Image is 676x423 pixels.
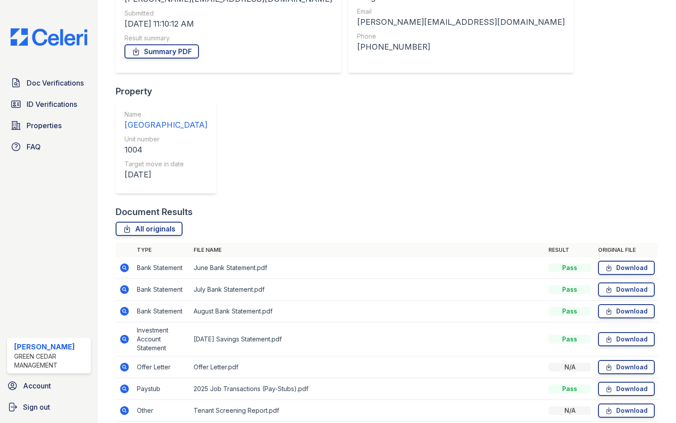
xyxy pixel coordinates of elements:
[598,403,655,418] a: Download
[27,120,62,131] span: Properties
[548,363,591,372] div: N/A
[190,378,545,400] td: 2025 Job Transactions (Pay-Stubs).pdf
[548,406,591,415] div: N/A
[7,117,91,134] a: Properties
[27,141,41,152] span: FAQ
[357,32,565,41] div: Phone
[14,352,87,370] div: Green Cedar Management
[133,356,190,378] td: Offer Letter
[548,285,591,294] div: Pass
[190,301,545,322] td: August Bank Statement.pdf
[116,206,193,218] div: Document Results
[124,119,207,131] div: [GEOGRAPHIC_DATA]
[133,322,190,356] td: Investment Account Statement
[357,16,565,28] div: [PERSON_NAME][EMAIL_ADDRESS][DOMAIN_NAME]
[7,138,91,156] a: FAQ
[190,322,545,356] td: [DATE] Savings Statement.pdf
[594,243,658,257] th: Original file
[124,110,207,131] a: Name [GEOGRAPHIC_DATA]
[14,341,87,352] div: [PERSON_NAME]
[23,402,50,412] span: Sign out
[548,335,591,344] div: Pass
[133,243,190,257] th: Type
[190,279,545,301] td: July Bank Statement.pdf
[116,85,223,98] div: Property
[124,44,199,59] a: Summary PDF
[7,74,91,92] a: Doc Verifications
[4,28,94,46] img: CE_Logo_Blue-a8612792a0a2168367f1c8372b55b34899dd931a85d93a1a3d3e32e68fde9ad4.png
[190,400,545,422] td: Tenant Screening Report.pdf
[133,400,190,422] td: Other
[598,360,655,374] a: Download
[545,243,594,257] th: Result
[23,380,51,391] span: Account
[7,95,91,113] a: ID Verifications
[124,18,332,30] div: [DATE] 11:10:12 AM
[27,78,84,88] span: Doc Verifications
[116,222,183,236] a: All originals
[4,377,94,395] a: Account
[124,110,207,119] div: Name
[548,263,591,272] div: Pass
[190,356,545,378] td: Offer Letter.pdf
[133,378,190,400] td: Paystub
[4,398,94,416] a: Sign out
[124,9,332,18] div: Submitted
[357,41,565,53] div: [PHONE_NUMBER]
[190,257,545,279] td: June Bank Statement.pdf
[124,144,207,156] div: 1004
[598,304,655,318] a: Download
[598,332,655,346] a: Download
[133,301,190,322] td: Bank Statement
[548,307,591,316] div: Pass
[133,257,190,279] td: Bank Statement
[27,99,77,110] span: ID Verifications
[124,34,332,43] div: Result summary
[357,7,565,16] div: Email
[598,261,655,275] a: Download
[124,168,207,181] div: [DATE]
[548,384,591,393] div: Pass
[190,243,545,257] th: File name
[598,382,655,396] a: Download
[133,279,190,301] td: Bank Statement
[124,160,207,168] div: Target move in date
[598,282,655,297] a: Download
[124,135,207,144] div: Unit number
